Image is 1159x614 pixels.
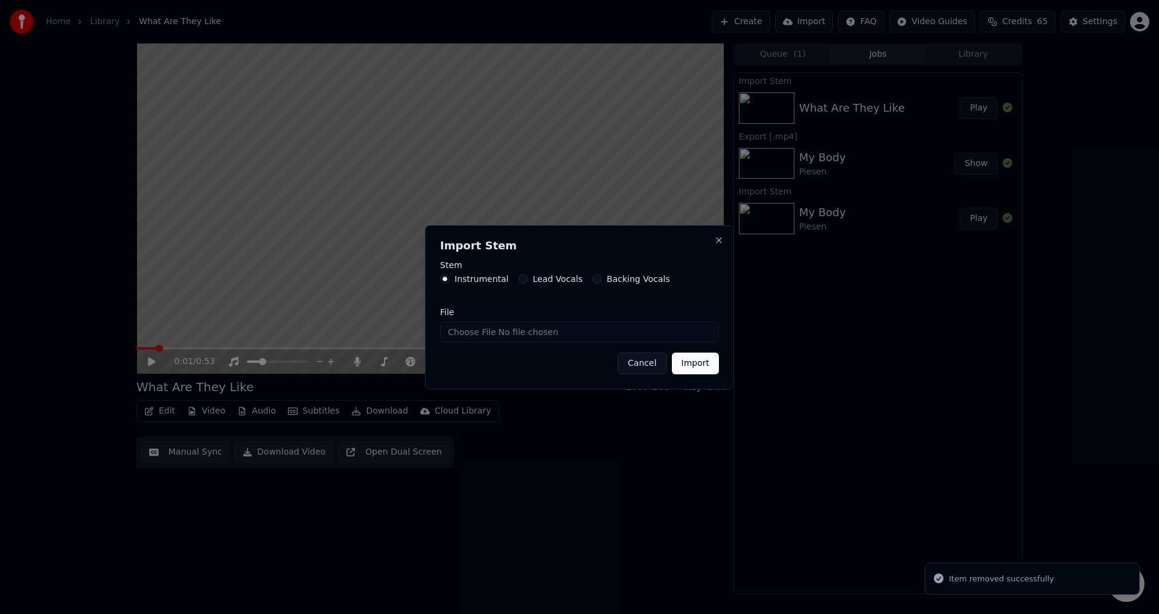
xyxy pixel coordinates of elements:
label: Instrumental [455,275,509,283]
label: Lead Vocals [533,275,583,283]
h2: Import Stem [440,240,719,251]
label: Stem [440,261,719,269]
label: Backing Vocals [607,275,670,283]
button: Cancel [618,353,666,374]
label: File [440,308,719,316]
button: Import [672,353,719,374]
